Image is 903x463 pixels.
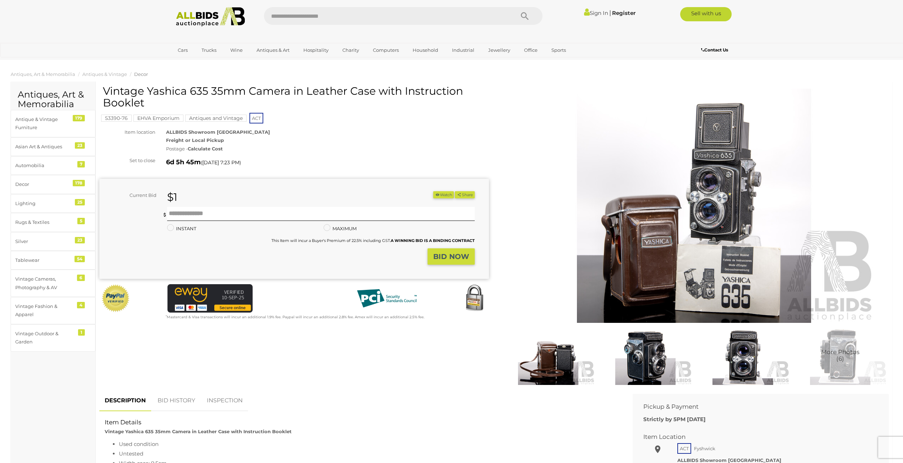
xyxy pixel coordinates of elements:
div: 23 [75,142,85,149]
strong: $1 [167,191,177,204]
a: Vintage Outdoor & Garden 1 [11,324,95,352]
span: ACT [677,443,691,454]
a: [GEOGRAPHIC_DATA] [173,56,233,68]
a: More Photos(6) [793,325,887,385]
div: 1 [78,329,85,336]
strong: Freight or Local Pickup [166,137,224,143]
button: BID NOW [428,248,475,265]
a: Antique & Vintage Furniture 179 [11,110,95,137]
a: DESCRIPTION [99,390,151,411]
mark: 53390-76 [101,115,132,122]
li: Used condition [119,439,617,449]
div: Vintage Outdoor & Garden [15,330,74,346]
a: Sign In [584,10,608,16]
small: Mastercard & Visa transactions will incur an additional 1.9% fee. Paypal will incur an additional... [166,315,424,319]
div: Item location [94,128,161,136]
a: Rugs & Textiles 5 [11,213,95,232]
a: Jewellery [484,44,515,56]
strong: ALLBIDS Showroom [GEOGRAPHIC_DATA] [166,129,270,135]
b: Contact Us [701,47,728,53]
strong: ALLBIDS Showroom [GEOGRAPHIC_DATA] [677,457,781,463]
a: Silver 23 [11,232,95,251]
div: 54 [75,256,85,262]
span: ACT [249,113,263,123]
img: Secured by Rapid SSL [460,284,489,313]
a: Industrial [447,44,479,56]
a: Household [408,44,443,56]
div: 4 [77,302,85,308]
small: This Item will incur a Buyer's Premium of 22.5% including GST. [271,238,475,243]
a: Register [612,10,635,16]
img: Vintage Yashica 635 35mm Camera in Leather Case with Instruction Booklet [512,89,876,323]
span: ( ) [201,160,241,165]
div: Vintage Fashion & Apparel [15,302,74,319]
a: Antiques, Art & Memorabilia [11,71,75,77]
strong: BID NOW [433,252,469,261]
h2: Item Details [105,419,617,426]
li: Watch this item [433,191,454,199]
div: 23 [75,237,85,243]
label: MAXIMUM [324,225,357,233]
div: 25 [75,199,85,205]
a: EHVA Emporium [133,115,183,121]
a: Trucks [197,44,221,56]
div: Automobilia [15,161,74,170]
div: 179 [73,115,85,121]
a: Office [519,44,542,56]
img: eWAY Payment Gateway [167,284,253,313]
span: Fyshwick [692,444,717,453]
img: PCI DSS compliant [351,284,422,313]
div: 7 [77,161,85,167]
div: 5 [77,218,85,224]
a: BID HISTORY [152,390,200,411]
img: Allbids.com.au [172,7,249,27]
a: Decor 178 [11,175,95,194]
strong: 6d 5h 45m [166,158,201,166]
a: Contact Us [701,46,730,54]
a: Cars [173,44,192,56]
div: Asian Art & Antiques [15,143,74,151]
a: Sell with us [680,7,732,21]
a: Asian Art & Antiques 23 [11,137,95,156]
b: Strictly by 5PM [DATE] [643,416,706,423]
mark: EHVA Emporium [133,115,183,122]
a: Antiques & Vintage [82,71,127,77]
img: Official PayPal Seal [101,284,130,313]
h2: Antiques, Art & Memorabilia [18,90,88,109]
b: A WINNING BID IS A BINDING CONTRACT [391,238,475,243]
div: Decor [15,180,74,188]
img: Vintage Yashica 635 35mm Camera in Leather Case with Instruction Booklet [501,325,595,385]
button: Share [455,191,474,199]
span: | [609,9,611,17]
button: Search [507,7,543,25]
div: 178 [73,180,85,186]
a: Vintage Cameras, Photography & AV 6 [11,270,95,297]
a: INSPECTION [202,390,248,411]
h1: Vintage Yashica 635 35mm Camera in Leather Case with Instruction Booklet [103,85,487,109]
div: Lighting [15,199,74,208]
strong: Vintage Yashica 635 35mm Camera in Leather Case with Instruction Booklet [105,429,292,434]
div: Vintage Cameras, Photography & AV [15,275,74,292]
div: 6 [77,275,85,281]
a: Automobilia 7 [11,156,95,175]
div: Set to close [94,156,161,165]
img: Vintage Yashica 635 35mm Camera in Leather Case with Instruction Booklet [599,325,692,385]
a: Computers [368,44,403,56]
a: 53390-76 [101,115,132,121]
img: Vintage Yashica 635 35mm Camera in Leather Case with Instruction Booklet [696,325,789,385]
a: Decor [134,71,148,77]
img: Vintage Yashica 635 35mm Camera in Leather Case with Instruction Booklet [793,325,887,385]
div: Antique & Vintage Furniture [15,115,74,132]
div: Current Bid [99,191,162,199]
a: Charity [338,44,364,56]
div: Rugs & Textiles [15,218,74,226]
a: Lighting 25 [11,194,95,213]
h2: Item Location [643,434,868,440]
a: Sports [547,44,571,56]
button: Watch [433,191,454,199]
span: [DATE] 7:23 PM [202,159,239,166]
a: Hospitality [299,44,333,56]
